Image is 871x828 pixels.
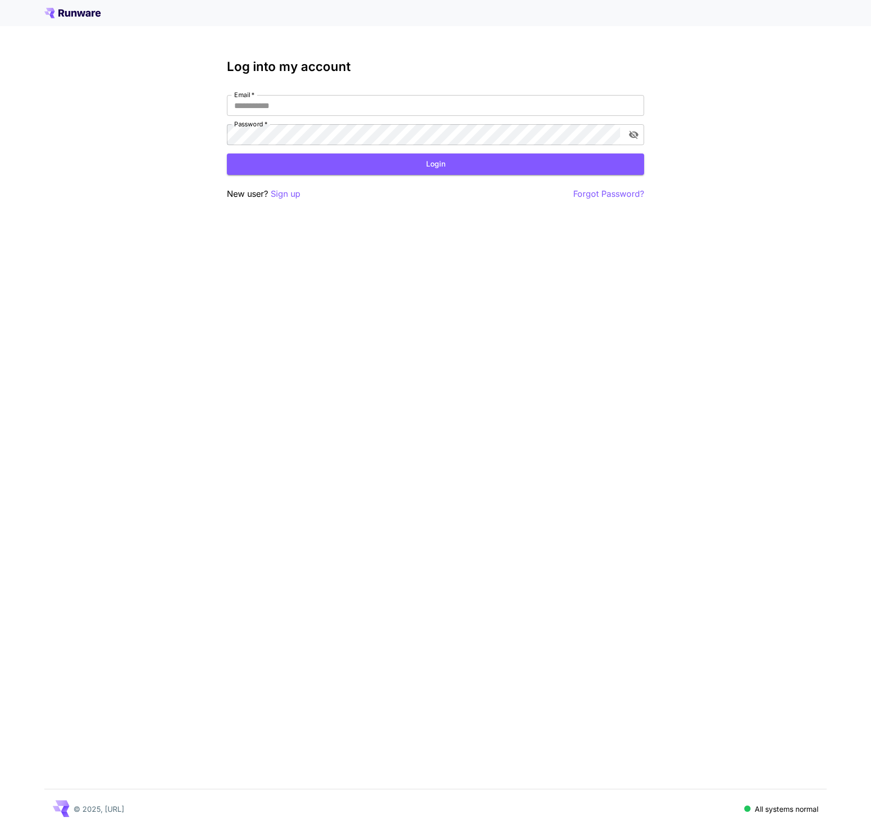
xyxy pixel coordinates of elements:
button: Login [227,153,644,175]
p: All systems normal [755,803,818,814]
h3: Log into my account [227,60,644,74]
label: Email [234,90,255,99]
button: Forgot Password? [573,187,644,200]
button: toggle password visibility [624,125,643,144]
button: Sign up [271,187,300,200]
p: © 2025, [URL] [74,803,124,814]
label: Password [234,120,268,128]
p: New user? [227,187,300,200]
